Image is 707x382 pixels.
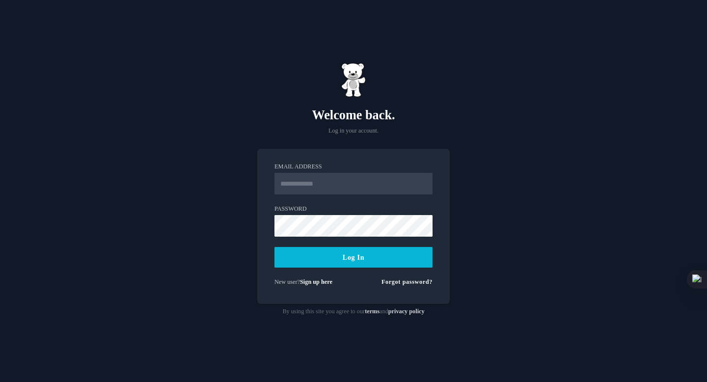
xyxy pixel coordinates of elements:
[257,127,450,136] p: Log in your account.
[381,278,433,285] a: Forgot password?
[365,308,380,315] a: terms
[274,278,300,285] span: New user?
[257,108,450,123] h2: Welcome back.
[300,278,332,285] a: Sign up here
[274,163,433,171] label: Email Address
[388,308,425,315] a: privacy policy
[341,63,366,97] img: Gummy Bear
[257,304,450,320] div: By using this site you agree to our and
[274,205,433,214] label: Password
[274,247,433,268] button: Log In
